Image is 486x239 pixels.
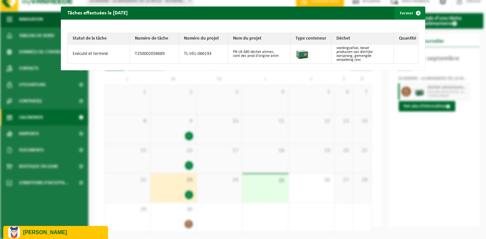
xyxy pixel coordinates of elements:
[68,33,130,44] th: Statut de la tâche
[296,47,309,60] img: PB-LB-0680-HPE-GN-01
[130,44,179,63] td: T250002058689
[332,33,394,44] th: Déchet
[291,33,332,44] th: Type conteneur
[228,44,291,63] td: PB-LB 680 déchet alimen, cont des prod d'origine anim
[68,44,130,63] td: Exécuté et terminé
[332,44,394,63] td: voedingsafval, bevat producten van dierlijke oorsprong, gemengde verpakking (exc
[179,33,228,44] th: Numéro du projet
[228,33,291,44] th: Nom du projet
[394,7,424,20] button: Fermer
[3,225,109,239] iframe: chat widget
[179,44,228,63] td: TL-VEL-066193
[61,7,134,19] h2: Tâches effectuées le [DATE]
[130,33,179,44] th: Numéro de tâche
[394,33,418,44] th: Quantité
